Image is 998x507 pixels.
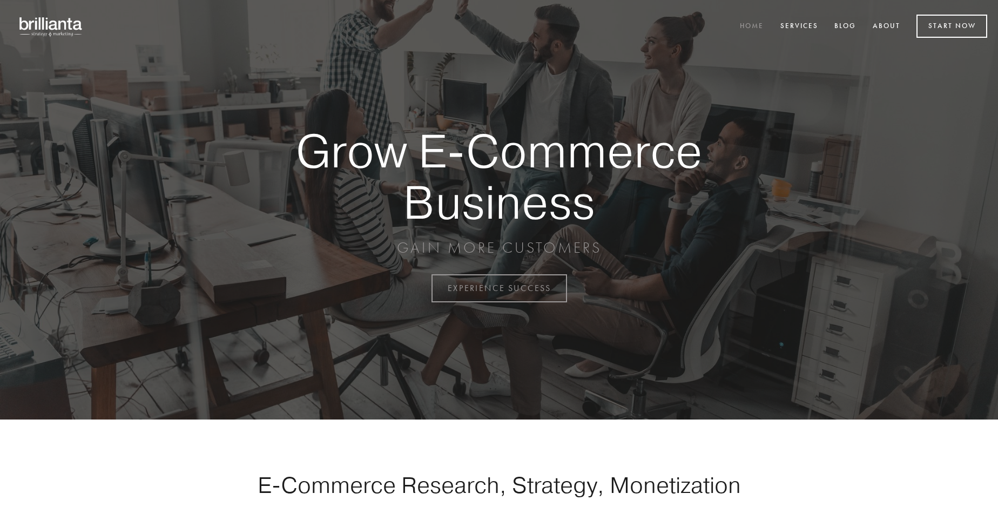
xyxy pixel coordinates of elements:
a: Home [733,18,771,36]
h1: E-Commerce Research, Strategy, Monetization [224,471,774,498]
a: Services [773,18,825,36]
strong: Grow E-Commerce Business [258,125,740,227]
a: About [866,18,907,36]
img: brillianta - research, strategy, marketing [11,11,92,42]
a: Start Now [916,15,987,38]
p: GAIN MORE CUSTOMERS [258,238,740,258]
a: Blog [827,18,863,36]
a: EXPERIENCE SUCCESS [431,274,567,302]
